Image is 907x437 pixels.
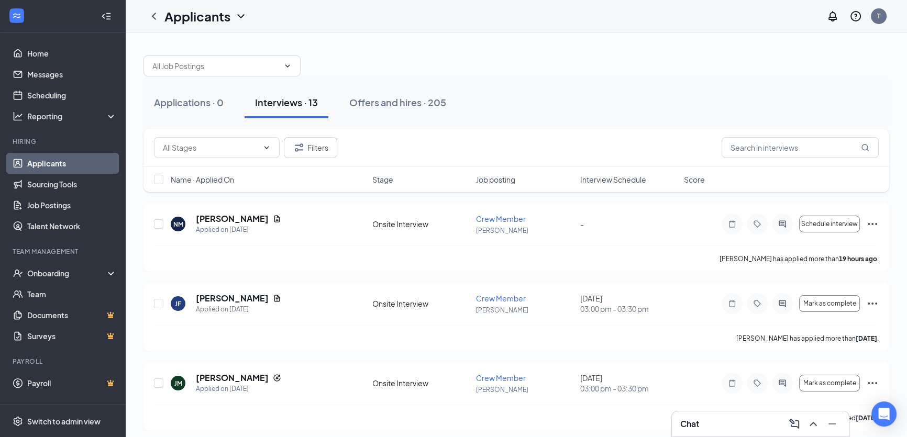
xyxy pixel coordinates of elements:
p: [PERSON_NAME] has applied more than . [720,254,879,263]
div: NM [173,220,183,229]
button: Filter Filters [284,137,337,158]
span: Mark as complete [803,300,856,307]
svg: MagnifyingGlass [861,143,869,152]
svg: Ellipses [866,297,879,310]
p: [PERSON_NAME] [476,226,573,235]
svg: Filter [293,141,305,154]
a: Talent Network [27,216,117,237]
div: Interviews · 13 [255,96,318,109]
div: [DATE] [580,293,678,314]
p: [PERSON_NAME] has applied more than . [736,334,879,343]
span: Job posting [476,174,515,185]
svg: ActiveChat [776,379,789,387]
a: Home [27,43,117,64]
div: Applied on [DATE] [196,384,281,394]
svg: ChevronDown [235,10,247,23]
span: Schedule interview [801,220,858,228]
span: - [580,219,584,229]
svg: WorkstreamLogo [12,10,22,21]
div: Onsite Interview [372,378,470,388]
a: Messages [27,64,117,85]
h3: Chat [680,418,699,430]
div: Hiring [13,137,115,146]
div: Applied on [DATE] [196,304,281,315]
button: Schedule interview [799,216,860,232]
svg: ChevronDown [283,62,292,70]
svg: Ellipses [866,377,879,389]
span: 03:00 pm - 03:30 pm [580,383,678,394]
div: Onsite Interview [372,298,470,309]
svg: UserCheck [13,268,23,278]
button: Minimize [824,416,840,432]
span: Crew Member [476,294,526,303]
svg: ChevronUp [807,418,820,430]
div: JF [175,299,181,308]
span: 03:00 pm - 03:30 pm [580,304,678,314]
svg: Analysis [13,111,23,121]
div: Switch to admin view [27,416,101,427]
button: Mark as complete [799,295,860,312]
div: JM [174,379,182,388]
a: Job Postings [27,195,117,216]
span: Interview Schedule [580,174,646,185]
input: All Stages [163,142,258,153]
p: [PERSON_NAME] [476,385,573,394]
svg: Tag [751,379,764,387]
svg: ChevronLeft [148,10,160,23]
svg: ChevronDown [262,143,271,152]
svg: Minimize [826,418,838,430]
svg: ActiveChat [776,220,789,228]
input: Search in interviews [722,137,879,158]
span: Name · Applied On [171,174,234,185]
h1: Applicants [164,7,230,25]
div: Onboarding [27,268,108,278]
svg: ComposeMessage [788,418,801,430]
input: All Job Postings [152,60,279,72]
a: Applicants [27,153,117,174]
b: [DATE] [856,334,877,342]
div: Team Management [13,247,115,256]
a: PayrollCrown [27,373,117,394]
a: SurveysCrown [27,326,117,346]
svg: Note [726,299,738,308]
div: Applied on [DATE] [196,225,281,235]
svg: Document [273,294,281,302]
h5: [PERSON_NAME] [196,213,269,225]
svg: Tag [751,299,764,308]
span: Stage [372,174,393,185]
span: Crew Member [476,214,526,223]
svg: Notifications [826,10,839,23]
div: Onsite Interview [372,219,470,229]
svg: Ellipses [866,218,879,230]
div: Payroll [13,357,115,366]
h5: [PERSON_NAME] [196,372,269,384]
div: Open Intercom Messenger [871,401,897,427]
div: [DATE] [580,373,678,394]
svg: Document [273,215,281,223]
svg: ActiveChat [776,299,789,308]
a: Team [27,284,117,305]
svg: Reapply [273,374,281,382]
svg: Note [726,220,738,228]
div: Reporting [27,111,117,121]
div: Applications · 0 [154,96,224,109]
p: [PERSON_NAME] [476,306,573,315]
button: ChevronUp [805,416,822,432]
button: Mark as complete [799,375,860,391]
div: Offers and hires · 205 [349,96,446,109]
div: T [877,12,880,20]
b: [DATE] [856,414,877,422]
svg: QuestionInfo [849,10,862,23]
svg: Settings [13,416,23,427]
h5: [PERSON_NAME] [196,293,269,304]
svg: Tag [751,220,764,228]
a: Sourcing Tools [27,174,117,195]
span: Crew Member [476,373,526,383]
b: 19 hours ago [839,255,877,263]
span: Mark as complete [803,379,856,387]
svg: Note [726,379,738,387]
button: ComposeMessage [786,416,803,432]
span: Score [684,174,705,185]
a: DocumentsCrown [27,305,117,326]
